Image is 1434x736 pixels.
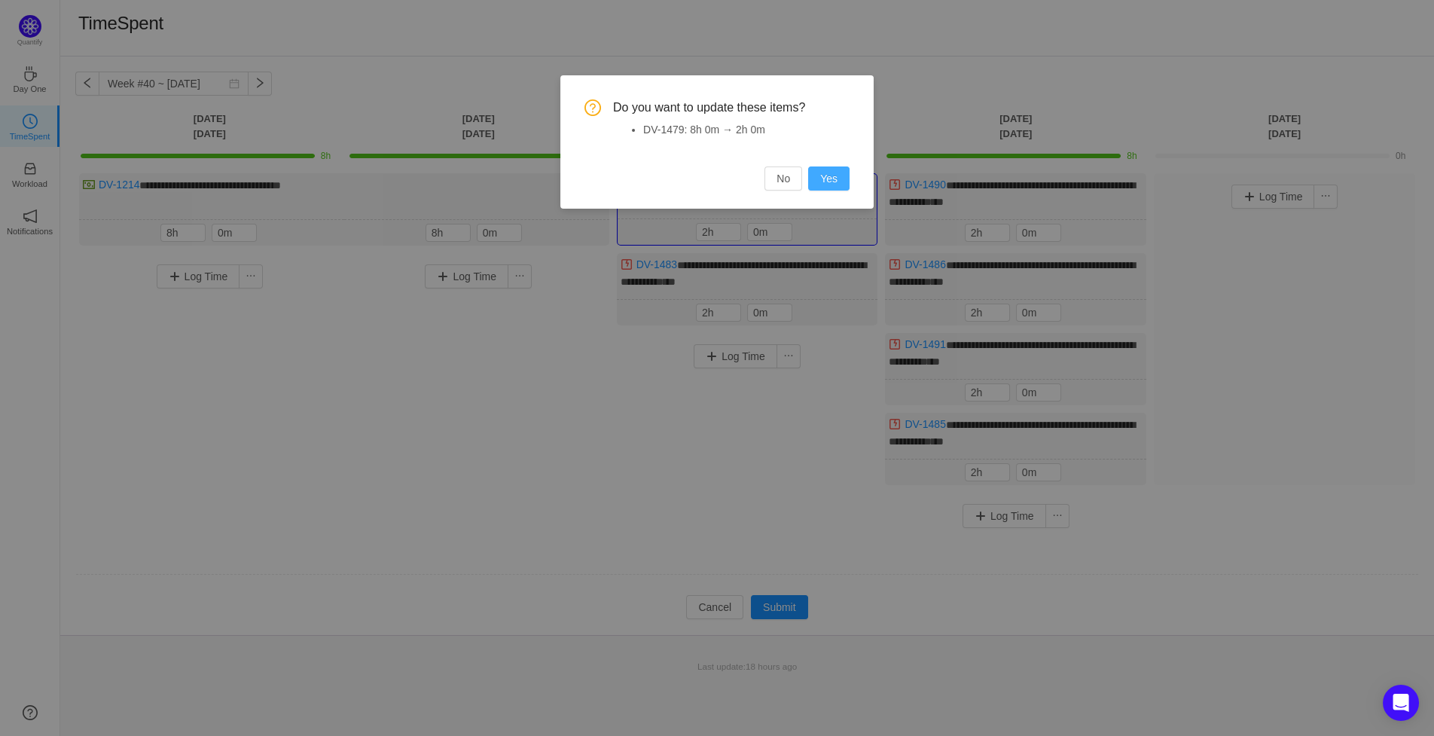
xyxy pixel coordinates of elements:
div: Open Intercom Messenger [1383,685,1419,721]
li: DV-1479: 8h 0m → 2h 0m [643,122,850,138]
button: Yes [808,166,850,191]
button: No [764,166,802,191]
span: Do you want to update these items? [613,99,850,116]
i: icon: question-circle [584,99,601,116]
